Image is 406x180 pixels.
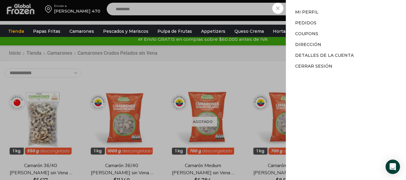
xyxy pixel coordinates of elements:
a: Pulpa de Frutas [154,26,195,37]
a: Appetizers [198,26,228,37]
div: Open Intercom Messenger [386,160,400,174]
a: Papas Fritas [30,26,63,37]
a: Cerrar sesión [295,63,332,69]
a: Hortalizas [270,26,298,37]
a: Queso Crema [231,26,267,37]
a: Dirección [295,42,321,47]
a: Camarones [66,26,97,37]
a: Pedidos [295,20,316,26]
a: Tienda [5,26,27,37]
a: Detalles de la cuenta [295,53,354,58]
a: Mi perfil [295,9,319,15]
a: Coupons [295,31,318,36]
a: Pescados y Mariscos [100,26,151,37]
